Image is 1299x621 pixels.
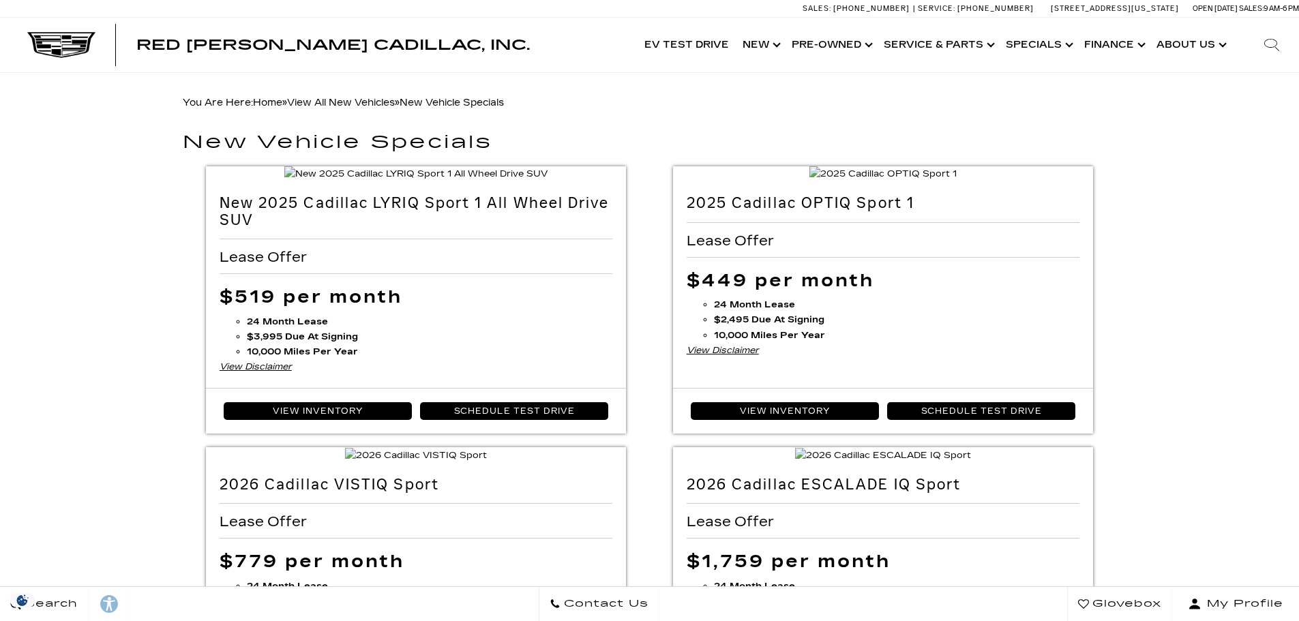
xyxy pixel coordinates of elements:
div: View Disclaimer [220,359,613,374]
span: Lease Offer [687,233,777,248]
a: View Inventory [691,402,880,420]
section: Click to Open Cookie Consent Modal [7,593,38,607]
span: Service: [918,4,955,13]
img: Cadillac Dark Logo with Cadillac White Text [27,32,95,58]
span: You Are Here: [183,97,504,108]
span: Lease Offer [220,514,310,529]
span: $1,759 per month [687,551,891,572]
span: 24 Month Lease [247,316,328,327]
span: » [287,97,504,108]
a: Glovebox [1067,587,1172,621]
img: 2026 Cadillac VISTIQ Sport [345,448,487,463]
a: Finance [1077,18,1150,72]
span: Search [21,594,78,614]
a: Pre-Owned [785,18,877,72]
span: 9 AM-6 PM [1264,4,1299,13]
a: [STREET_ADDRESS][US_STATE] [1051,4,1179,13]
span: Sales: [1239,4,1264,13]
span: 24 Month Lease [714,299,795,310]
span: Lease Offer [220,249,310,264]
a: View Inventory [224,402,413,420]
span: $779 per month [220,551,405,572]
a: New [736,18,785,72]
strong: 10,000 Miles Per Year [714,330,825,341]
a: Contact Us [539,587,659,621]
a: About Us [1150,18,1231,72]
a: Schedule Test Drive [887,402,1076,420]
h2: 2026 Cadillac ESCALADE IQ Sport [687,476,1080,493]
span: $449 per month [687,270,875,291]
img: Opt-Out Icon [7,593,38,607]
a: EV Test Drive [638,18,736,72]
h2: 2025 Cadillac OPTIQ Sport 1 [687,195,1080,211]
span: 24 Month Lease [714,581,795,592]
span: My Profile [1201,594,1283,614]
a: Specials [999,18,1077,72]
a: View All New Vehicles [287,97,395,108]
a: Sales: [PHONE_NUMBER] [803,5,913,12]
strong: $3,995 Due At Signing [247,331,358,342]
span: Sales: [803,4,831,13]
h1: New Vehicle Specials [183,133,1117,153]
span: Lease Offer [687,514,777,529]
span: [PHONE_NUMBER] [833,4,910,13]
span: Open [DATE] [1193,4,1238,13]
span: 24 Month Lease [247,581,328,592]
a: Red [PERSON_NAME] Cadillac, Inc. [136,38,530,52]
span: Contact Us [561,594,648,614]
strong: $2,495 Due At Signing [714,314,824,325]
div: View Disclaimer [687,343,1080,358]
span: [PHONE_NUMBER] [957,4,1034,13]
span: New Vehicle Specials [400,97,504,108]
span: Red [PERSON_NAME] Cadillac, Inc. [136,37,530,53]
div: Breadcrumbs [183,93,1117,112]
a: Schedule Test Drive [420,402,609,420]
a: Home [253,97,282,108]
span: » [253,97,504,108]
button: Open user profile menu [1172,587,1299,621]
a: Service: [PHONE_NUMBER] [913,5,1037,12]
h2: 2026 Cadillac VISTIQ Sport [220,476,613,493]
span: $519 per month [220,286,403,307]
img: 2026 Cadillac ESCALADE IQ Sport [795,448,971,463]
span: Glovebox [1089,594,1161,614]
img: New 2025 Cadillac LYRIQ Sport 1 All Wheel Drive SUV [284,166,548,181]
img: 2025 Cadillac OPTIQ Sport 1 [809,166,957,181]
a: Service & Parts [877,18,999,72]
h2: New 2025 Cadillac LYRIQ Sport 1 All Wheel Drive SUV [220,195,613,228]
strong: 10,000 Miles Per Year [247,346,358,357]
